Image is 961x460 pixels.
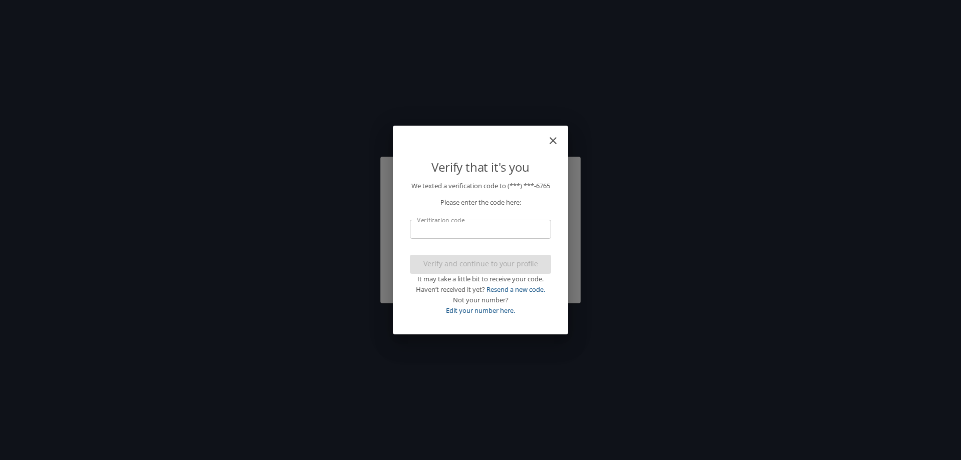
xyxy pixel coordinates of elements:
[487,285,545,294] a: Resend a new code.
[410,197,551,208] p: Please enter the code here:
[410,284,551,295] div: Haven’t received it yet?
[410,295,551,305] div: Not your number?
[552,130,564,142] button: close
[446,306,515,315] a: Edit your number here.
[410,181,551,191] p: We texted a verification code to (***) ***- 6765
[410,274,551,284] div: It may take a little bit to receive your code.
[410,158,551,177] p: Verify that it's you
